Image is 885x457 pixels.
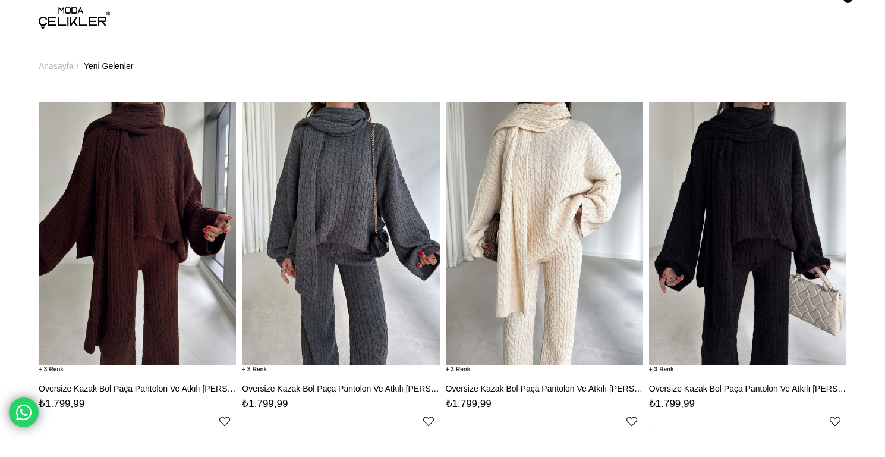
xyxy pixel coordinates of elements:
span: ₺1.799,99 [649,398,695,409]
span: 3 [242,365,267,373]
img: png;base64,iVBORw0KGgoAAAANSUhEUgAAAAEAAAABCAYAAAAfFcSJAAAAAXNSR0IArs4c6QAAAA1JREFUGFdjePfu3X8ACW... [242,427,242,428]
a: Anasayfa [39,36,73,96]
a: Oversize Kazak Bol Paça Pantolon Ve Atkılı [PERSON_NAME] Kahve Üçlü Triko Takım 26K093 [39,383,236,394]
img: Oversize Kazak Bol Paça Pantolon Ve Atkılı Kalli Kadın Taş Üçlü Triko Takım 26K093 [446,102,643,366]
span: 3 [39,365,64,373]
span: 3 [446,365,471,373]
span: ₺1.799,99 [242,398,288,409]
span: 3 [649,365,674,373]
img: png;base64,iVBORw0KGgoAAAANSUhEUgAAAAEAAAABCAYAAAAfFcSJAAAAAXNSR0IArs4c6QAAAA1JREFUGFdjePfu3X8ACW... [446,427,446,428]
a: Yeni Gelenler [84,36,134,96]
img: Oversize Kazak Bol Paça Pantolon Ve Atkılı Kalli Kadın Gri Üçlü Triko Takım 26K093 [242,102,439,366]
a: Oversize Kazak Bol Paça Pantolon Ve Atkılı [PERSON_NAME] Gri Üçlü Triko Takım 26K093 [242,383,439,394]
img: png;base64,iVBORw0KGgoAAAANSUhEUgAAAAEAAAABCAYAAAAfFcSJAAAAAXNSR0IArs4c6QAAAA1JREFUGFdjePfu3X8ACW... [446,427,446,427]
img: png;base64,iVBORw0KGgoAAAANSUhEUgAAAAEAAAABCAYAAAAfFcSJAAAAAXNSR0IArs4c6QAAAA1JREFUGFdjePfu3X8ACW... [649,427,650,427]
img: png;base64,iVBORw0KGgoAAAANSUhEUgAAAAEAAAABCAYAAAAfFcSJAAAAAXNSR0IArs4c6QAAAA1JREFUGFdjePfu3X8ACW... [649,427,650,428]
img: logo [39,7,110,29]
a: Favorilere Ekle [626,416,637,427]
a: Oversize Kazak Bol Paça Pantolon Ve Atkılı [PERSON_NAME] Siyah Üçlü Triko Takım 26K093 [649,383,846,394]
a: Oversize Kazak Bol Paça Pantolon Ve Atkılı [PERSON_NAME] Taş Üçlü Triko Takım 26K093 [446,383,643,394]
span: ₺1.799,99 [39,398,84,409]
img: Oversize Kazak Bol Paça Pantolon Ve Atkılı Kalli Kadın Siyah Üçlü Triko Takım 26K093 [649,102,846,366]
a: Favorilere Ekle [219,416,230,427]
a: Favorilere Ekle [423,416,434,427]
a: Favorilere Ekle [830,416,840,427]
li: > [39,36,81,96]
img: png;base64,iVBORw0KGgoAAAANSUhEUgAAAAEAAAABCAYAAAAfFcSJAAAAAXNSR0IArs4c6QAAAA1JREFUGFdjePfu3X8ACW... [242,427,242,427]
img: Oversize Kazak Bol Paça Pantolon Ve Atkılı Kalli Kadın Kahve Üçlü Triko Takım 26K093 [39,102,236,366]
span: ₺1.799,99 [446,398,492,409]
